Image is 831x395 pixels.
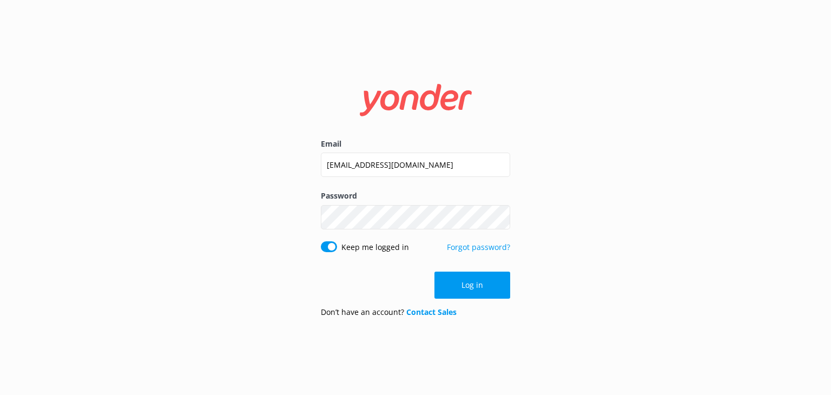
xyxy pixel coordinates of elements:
[341,241,409,253] label: Keep me logged in
[321,138,510,150] label: Email
[321,306,457,318] p: Don’t have an account?
[489,206,510,228] button: Show password
[434,272,510,299] button: Log in
[321,190,510,202] label: Password
[406,307,457,317] a: Contact Sales
[321,153,510,177] input: user@emailaddress.com
[447,242,510,252] a: Forgot password?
